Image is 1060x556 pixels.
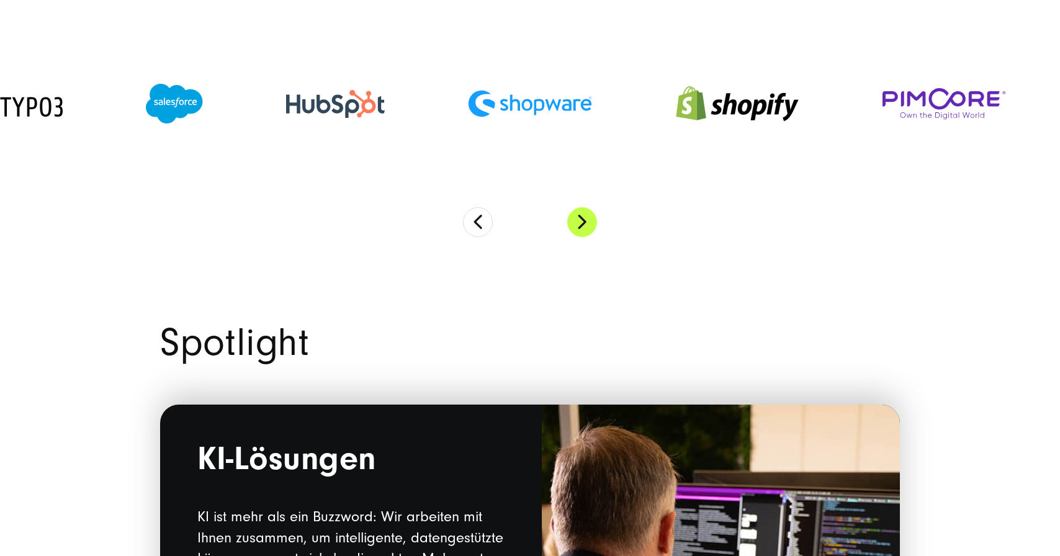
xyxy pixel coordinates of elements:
[146,84,203,123] img: Salesforce Partner Agentur - Digitalagentur SUNZINET
[197,442,505,482] h2: KI-Lösungen
[160,324,900,362] h2: Spotlight
[883,88,1007,120] img: Pimcore Partner Agentur - Digitalagentur SUNZINET
[675,70,799,137] img: Shopify Partner Agentur - Digitalagentur SUNZINET
[463,207,493,237] button: Previous
[567,207,597,237] button: Next
[286,90,385,118] img: HubSpot Gold Partner Agentur - Digitalagentur SUNZINET
[468,90,592,117] img: Shopware Partner Agentur - Digitalagentur SUNZINET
